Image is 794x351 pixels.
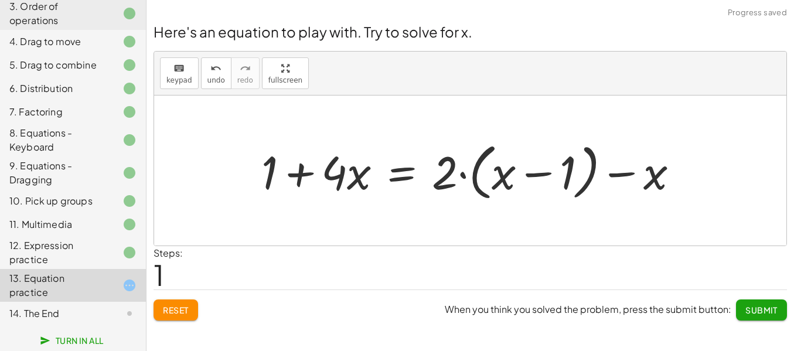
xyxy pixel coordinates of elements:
span: Turn In All [42,335,104,346]
i: Task finished. [122,81,137,96]
span: fullscreen [268,76,302,84]
i: Task not started. [122,306,137,321]
i: Task finished. [122,6,137,21]
span: redo [237,76,253,84]
i: redo [240,62,251,76]
label: Steps: [154,247,183,259]
div: 10. Pick up groups [9,194,104,208]
i: Task finished. [122,35,137,49]
button: keyboardkeypad [160,57,199,89]
span: Progress saved [728,7,787,19]
i: Task started. [122,278,137,292]
i: Task finished. [122,217,137,231]
span: keypad [166,76,192,84]
button: Turn In All [33,330,113,351]
div: 6. Distribution [9,81,104,96]
i: Task finished. [122,194,137,208]
div: 14. The End [9,306,104,321]
i: Task finished. [122,133,137,147]
div: 13. Equation practice [9,271,104,299]
i: Task finished. [122,58,137,72]
button: undoundo [201,57,231,89]
div: 7. Factoring [9,105,104,119]
button: Reset [154,299,198,321]
i: Task finished. [122,246,137,260]
span: When you think you solved the problem, press the submit button: [445,303,731,315]
div: 8. Equations - Keyboard [9,126,104,154]
button: redoredo [231,57,260,89]
div: 9. Equations - Dragging [9,159,104,187]
span: undo [207,76,225,84]
span: Reset [163,305,189,315]
i: Task finished. [122,166,137,180]
div: 11. Multimedia [9,217,104,231]
i: Task finished. [122,105,137,119]
div: 12. Expression practice [9,238,104,267]
i: keyboard [173,62,185,76]
span: Submit [745,305,778,315]
div: 5. Drag to combine [9,58,104,72]
button: Submit [736,299,787,321]
i: undo [210,62,221,76]
button: fullscreen [262,57,309,89]
span: Here's an equation to play with. Try to solve for x. [154,23,472,40]
span: 1 [154,257,164,292]
div: 4. Drag to move [9,35,104,49]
